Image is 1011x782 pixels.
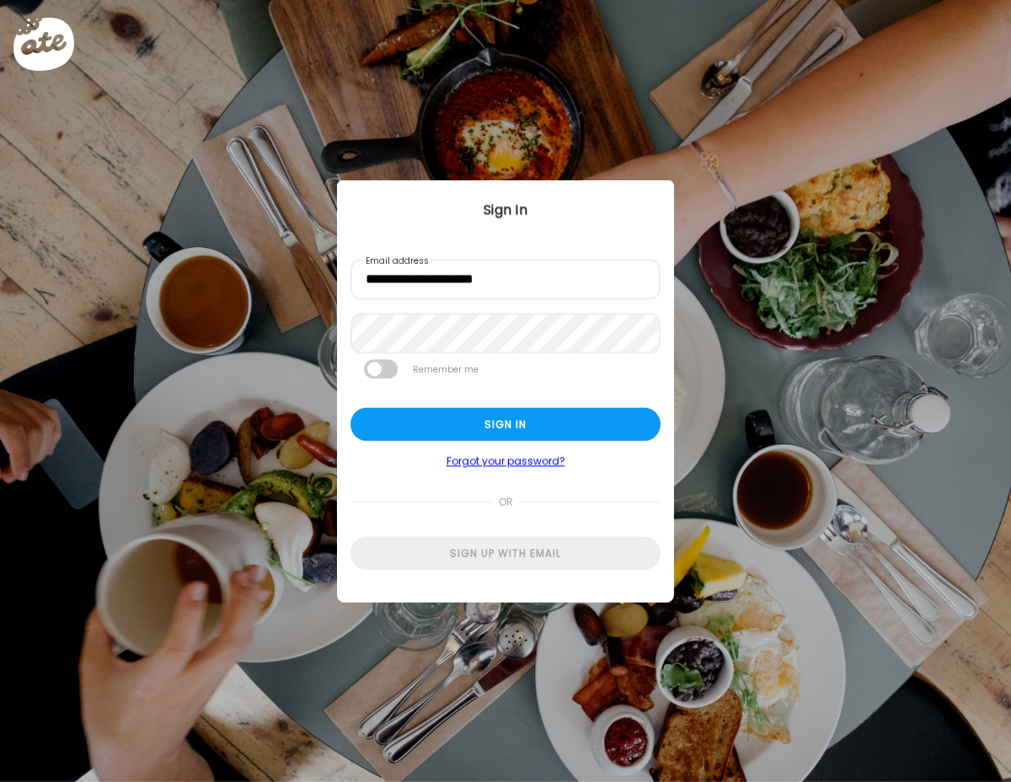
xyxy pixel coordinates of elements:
[350,408,661,442] div: Sign in
[411,360,480,379] label: Remember me
[350,537,661,570] div: Sign up with email
[337,201,674,221] div: Sign In
[350,455,661,469] a: Forgot your password?
[492,485,520,519] span: or
[364,254,431,268] label: Email address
